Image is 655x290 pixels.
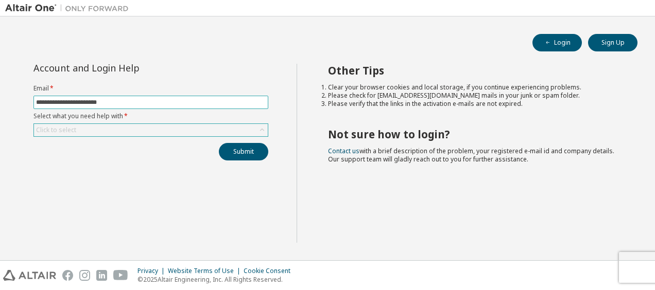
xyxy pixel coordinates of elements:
[244,267,297,275] div: Cookie Consent
[588,34,637,51] button: Sign Up
[33,84,268,93] label: Email
[137,275,297,284] p: © 2025 Altair Engineering, Inc. All Rights Reserved.
[328,128,619,141] h2: Not sure how to login?
[62,270,73,281] img: facebook.svg
[532,34,582,51] button: Login
[113,270,128,281] img: youtube.svg
[219,143,268,160] button: Submit
[33,112,268,120] label: Select what you need help with
[328,100,619,108] li: Please verify that the links in the activation e-mails are not expired.
[34,124,268,136] div: Click to select
[328,83,619,92] li: Clear your browser cookies and local storage, if you continue experiencing problems.
[33,64,221,72] div: Account and Login Help
[137,267,168,275] div: Privacy
[328,92,619,100] li: Please check for [EMAIL_ADDRESS][DOMAIN_NAME] mails in your junk or spam folder.
[328,147,359,155] a: Contact us
[36,126,76,134] div: Click to select
[79,270,90,281] img: instagram.svg
[96,270,107,281] img: linkedin.svg
[3,270,56,281] img: altair_logo.svg
[328,147,614,164] span: with a brief description of the problem, your registered e-mail id and company details. Our suppo...
[5,3,134,13] img: Altair One
[168,267,244,275] div: Website Terms of Use
[328,64,619,77] h2: Other Tips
